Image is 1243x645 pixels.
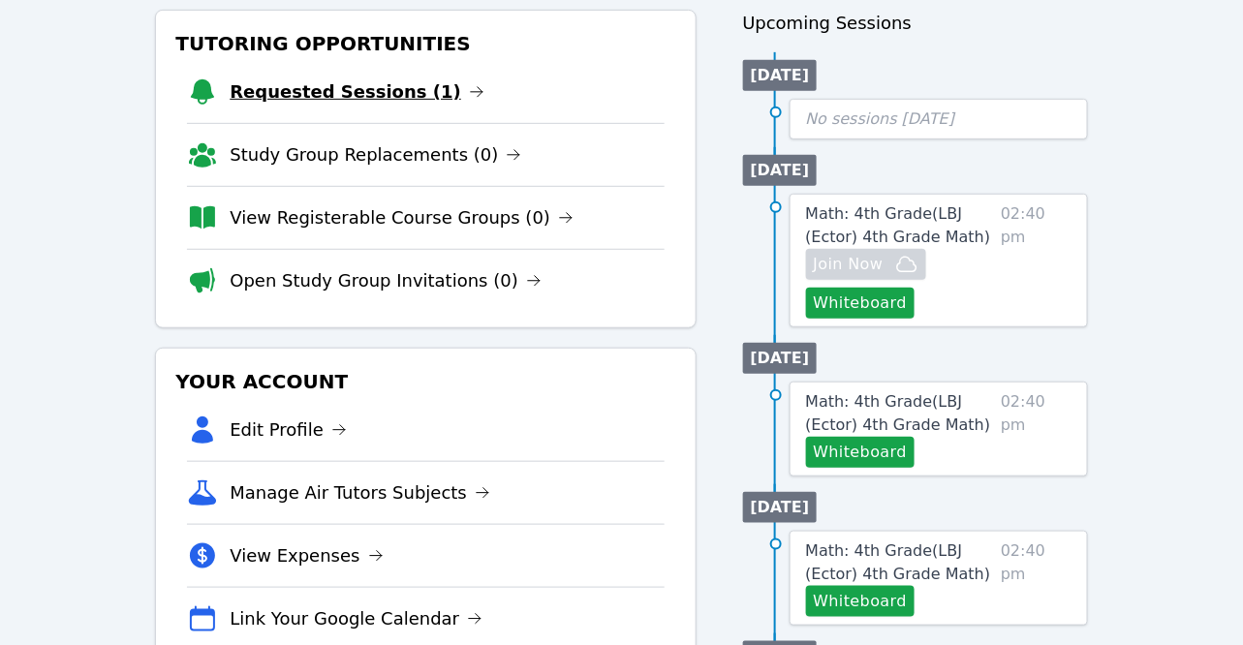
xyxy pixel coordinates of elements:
[814,253,884,276] span: Join Now
[806,204,991,246] span: Math: 4th Grade ( LBJ (Ector) 4th Grade Math )
[171,364,679,399] h3: Your Account
[1001,202,1071,319] span: 02:40 pm
[806,541,991,583] span: Math: 4th Grade ( LBJ (Ector) 4th Grade Math )
[806,288,916,319] button: Whiteboard
[230,78,484,106] a: Requested Sessions (1)
[806,437,916,468] button: Whiteboard
[743,492,818,523] li: [DATE]
[806,392,991,434] span: Math: 4th Grade ( LBJ (Ector) 4th Grade Math )
[806,539,994,586] a: Math: 4th Grade(LBJ (Ector) 4th Grade Math)
[230,267,542,294] a: Open Study Group Invitations (0)
[230,141,521,169] a: Study Group Replacements (0)
[171,26,679,61] h3: Tutoring Opportunities
[743,60,818,91] li: [DATE]
[806,109,955,128] span: No sessions [DATE]
[743,343,818,374] li: [DATE]
[806,249,926,280] button: Join Now
[230,416,347,444] a: Edit Profile
[806,390,994,437] a: Math: 4th Grade(LBJ (Ector) 4th Grade Math)
[230,479,490,507] a: Manage Air Tutors Subjects
[806,202,994,249] a: Math: 4th Grade(LBJ (Ector) 4th Grade Math)
[1001,539,1071,617] span: 02:40 pm
[806,586,916,617] button: Whiteboard
[230,605,482,632] a: Link Your Google Calendar
[230,542,383,569] a: View Expenses
[1001,390,1071,468] span: 02:40 pm
[743,155,818,186] li: [DATE]
[743,10,1088,37] h3: Upcoming Sessions
[230,204,574,231] a: View Registerable Course Groups (0)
